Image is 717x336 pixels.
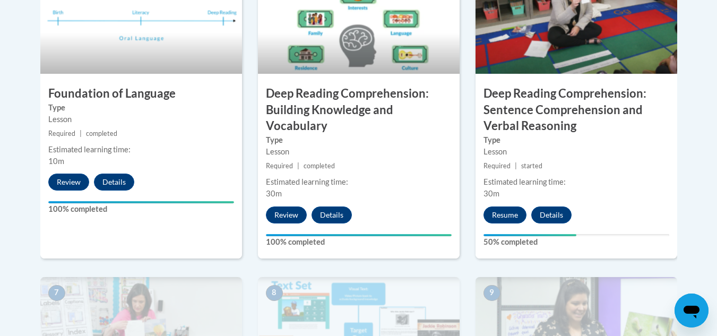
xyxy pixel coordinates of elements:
button: Review [266,206,307,223]
button: Details [312,206,352,223]
span: | [297,162,299,170]
h3: Deep Reading Comprehension: Building Knowledge and Vocabulary [258,85,460,134]
span: | [515,162,517,170]
span: 10m [48,157,64,166]
label: 50% completed [483,236,669,248]
label: 100% completed [48,203,234,215]
h3: Deep Reading Comprehension: Sentence Comprehension and Verbal Reasoning [476,85,677,134]
span: 30m [266,189,282,198]
label: Type [483,134,669,146]
span: completed [304,162,335,170]
button: Resume [483,206,526,223]
span: completed [86,130,117,137]
h3: Foundation of Language [40,85,242,102]
span: Required [48,130,75,137]
div: Lesson [266,146,452,158]
div: Estimated learning time: [48,144,234,156]
div: Your progress [266,234,452,236]
div: Your progress [48,201,234,203]
div: Estimated learning time: [266,176,452,188]
div: Estimated learning time: [483,176,669,188]
span: | [80,130,82,137]
span: 8 [266,285,283,301]
span: 9 [483,285,500,301]
span: Required [266,162,293,170]
span: 30m [483,189,499,198]
button: Review [48,174,89,191]
label: Type [266,134,452,146]
button: Details [531,206,572,223]
span: Required [483,162,511,170]
label: 100% completed [266,236,452,248]
iframe: Button to launch messaging window [675,294,709,328]
span: started [521,162,542,170]
span: 7 [48,285,65,301]
button: Details [94,174,134,191]
div: Your progress [483,234,576,236]
div: Lesson [483,146,669,158]
div: Lesson [48,114,234,125]
label: Type [48,102,234,114]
